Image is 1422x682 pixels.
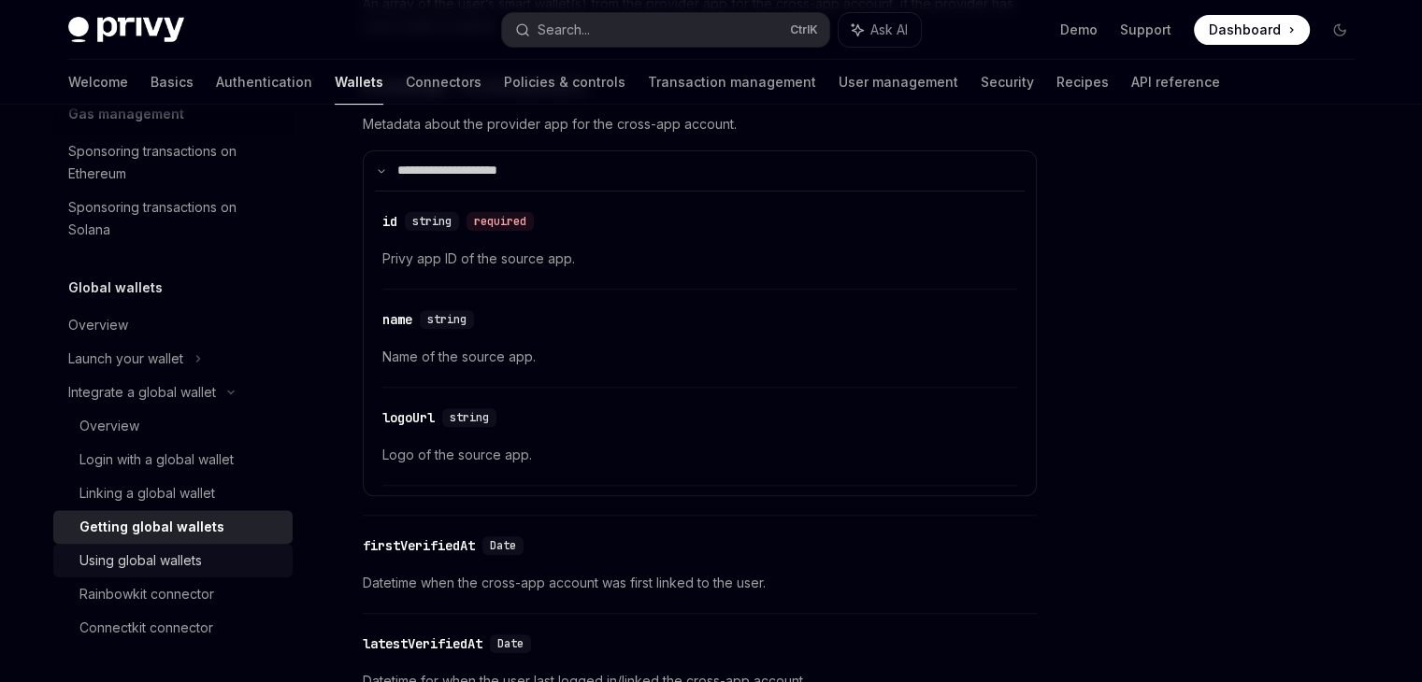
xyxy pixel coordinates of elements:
[1120,21,1171,39] a: Support
[382,310,412,329] div: name
[79,549,202,572] div: Using global wallets
[382,408,435,427] div: logoUrl
[53,135,293,191] a: Sponsoring transactions on Ethereum
[53,409,293,443] a: Overview
[68,348,183,370] div: Launch your wallet
[406,60,481,105] a: Connectors
[68,381,216,404] div: Integrate a global wallet
[363,536,475,555] div: firstVerifiedAt
[53,577,293,611] a: Rainbowkit connector
[68,196,281,241] div: Sponsoring transactions on Solana
[412,214,452,229] span: string
[53,476,293,510] a: Linking a global wallet
[382,212,397,231] div: id
[151,60,194,105] a: Basics
[53,510,293,544] a: Getting global wallets
[981,60,1034,105] a: Security
[839,60,958,105] a: User management
[363,634,482,653] div: latestVerifiedAt
[790,22,818,37] span: Ctrl K
[504,60,625,105] a: Policies & controls
[53,308,293,342] a: Overview
[53,611,293,645] a: Connectkit connector
[68,140,281,185] div: Sponsoring transactions on Ethereum
[363,113,1037,135] span: Metadata about the provider app for the cross-app account.
[79,415,139,437] div: Overview
[870,21,908,39] span: Ask AI
[538,19,590,41] div: Search...
[490,538,516,553] span: Date
[216,60,312,105] a: Authentication
[68,60,128,105] a: Welcome
[79,516,224,538] div: Getting global wallets
[1060,21,1098,39] a: Demo
[53,191,293,247] a: Sponsoring transactions on Solana
[1325,15,1355,45] button: Toggle dark mode
[497,636,524,651] span: Date
[648,60,816,105] a: Transaction management
[335,60,383,105] a: Wallets
[68,314,128,336] div: Overview
[1194,15,1310,45] a: Dashboard
[68,277,163,299] h5: Global wallets
[467,212,534,231] div: required
[427,312,467,327] span: string
[450,410,489,425] span: string
[79,583,214,605] div: Rainbowkit connector
[79,448,234,471] div: Login with a global wallet
[79,617,213,639] div: Connectkit connector
[1056,60,1109,105] a: Recipes
[1209,21,1281,39] span: Dashboard
[1131,60,1220,105] a: API reference
[53,443,293,476] a: Login with a global wallet
[382,444,1017,466] span: Logo of the source app.
[68,17,184,43] img: dark logo
[382,346,1017,368] span: Name of the source app.
[53,544,293,577] a: Using global wallets
[79,482,215,504] div: Linking a global wallet
[502,13,829,47] button: Search...CtrlK
[363,572,1037,594] span: Datetime when the cross-app account was first linked to the user.
[382,248,1017,270] span: Privy app ID of the source app.
[839,13,921,47] button: Ask AI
